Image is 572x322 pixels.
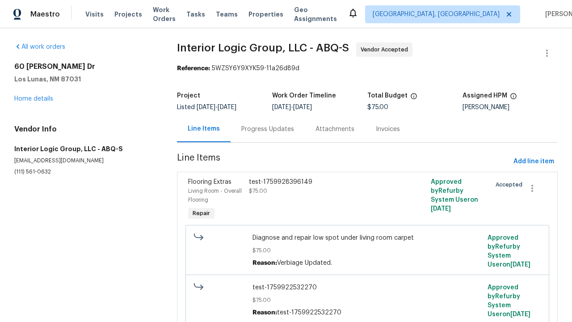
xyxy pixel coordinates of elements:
span: $75.00 [367,104,388,110]
div: 5WZSY6Y9XYK59-11a26d89d [177,64,558,73]
span: Vendor Accepted [361,45,412,54]
span: Approved by Refurby System User on [488,235,530,268]
span: [GEOGRAPHIC_DATA], [GEOGRAPHIC_DATA] [373,10,500,19]
h2: 60 [PERSON_NAME] Dr [14,62,156,71]
span: Teams [216,10,238,19]
span: [DATE] [197,104,215,110]
div: test-1759928396149 [249,178,395,186]
span: Tasks [186,11,205,17]
span: $75.00 [252,246,482,255]
span: Diagnose and repair low spot under living room carpet [252,233,482,242]
div: Invoices [376,125,400,134]
span: Accepted [496,180,526,189]
span: Reason: [252,260,277,266]
span: Interior Logic Group, LLC - ABQ-S [177,42,349,53]
span: Line Items [177,153,510,170]
span: Visits [85,10,104,19]
a: Home details [14,96,53,102]
span: Properties [248,10,283,19]
button: Add line item [510,153,558,170]
span: Flooring Extras [188,179,231,185]
h5: Los Lunas, NM 87031 [14,75,156,84]
div: Progress Updates [241,125,294,134]
span: The total cost of line items that have been proposed by Opendoor. This sum includes line items th... [410,93,417,104]
p: (111) 561-0632 [14,168,156,176]
span: Repair [189,209,214,218]
h5: Interior Logic Group, LLC - ABQ-S [14,144,156,153]
div: Attachments [315,125,354,134]
span: - [197,104,236,110]
span: Listed [177,104,236,110]
span: Work Orders [153,5,176,23]
span: $75.00 [249,188,267,194]
span: [DATE] [272,104,291,110]
div: Line Items [188,124,220,133]
span: test-1759922532270 [277,309,341,316]
span: [DATE] [510,311,530,318]
h5: Work Order Timeline [272,93,336,99]
span: - [272,104,312,110]
span: test-1759922532270 [252,283,482,292]
a: All work orders [14,44,65,50]
span: Approved by Refurby System User on [488,284,530,318]
span: [DATE] [218,104,236,110]
span: The hpm assigned to this work order. [510,93,517,104]
span: Living Room - Overall Flooring [188,188,242,203]
h5: Project [177,93,200,99]
span: Add line item [513,156,554,167]
span: Verbiage Updated. [277,260,332,266]
span: Projects [114,10,142,19]
span: [DATE] [431,206,451,212]
h5: Total Budget [367,93,408,99]
p: [EMAIL_ADDRESS][DOMAIN_NAME] [14,157,156,165]
span: Reason: [252,309,277,316]
h5: Assigned HPM [463,93,507,99]
span: $75.00 [252,296,482,305]
h4: Vendor Info [14,125,156,134]
span: [DATE] [293,104,312,110]
span: [DATE] [510,262,530,268]
span: Maestro [30,10,60,19]
b: Reference: [177,65,210,72]
span: Approved by Refurby System User on [431,179,478,212]
span: Geo Assignments [294,5,337,23]
div: [PERSON_NAME] [463,104,558,110]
